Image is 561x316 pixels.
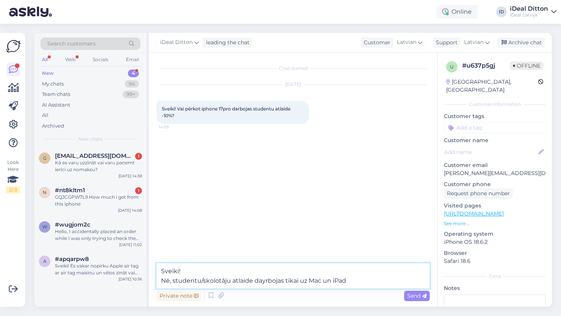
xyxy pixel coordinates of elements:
div: New [42,70,54,77]
span: Send [407,292,427,299]
span: n [43,190,47,195]
input: Add name [444,148,537,156]
span: u [450,64,454,70]
div: Request phone number [444,188,513,199]
p: [PERSON_NAME][EMAIL_ADDRESS][DOMAIN_NAME] [444,169,546,177]
span: a [43,258,47,264]
span: w [42,224,47,230]
p: Customer tags [444,112,546,120]
div: Team chats [42,91,70,98]
div: All [42,112,48,119]
p: Browser [444,249,546,257]
div: AI Assistant [42,101,70,109]
div: Private note [156,291,202,301]
div: [DATE] 11:02 [119,242,142,248]
div: Online [436,5,478,19]
p: Safari 18.6 [444,257,546,265]
div: [GEOGRAPHIC_DATA], [GEOGRAPHIC_DATA] [446,78,538,94]
div: Sveiki! Es vakar nopirku Apple air tag ar air tag maisiņu un vēlos zināt vai varu atdot, nav atta... [55,263,142,276]
img: Askly Logo [6,39,21,53]
span: g [43,155,47,161]
div: 94 [125,80,139,88]
textarea: Sveiki! Nē, studentu/skolotāju atlaide dayrbojas tikai uz Mac un iPad [156,263,430,288]
span: Search customers [47,40,96,48]
span: New chats [78,136,103,143]
span: Offline [510,62,543,70]
span: Latvian [464,38,484,47]
div: 2 / 3 [6,186,20,193]
div: leading the chat [203,39,250,47]
div: [DATE] 14:38 [118,173,142,179]
div: Archive chat [497,37,545,48]
span: #apqarpw8 [55,256,89,263]
div: ID [496,6,507,17]
div: 4 [128,70,139,77]
div: Web [64,55,77,65]
div: Customer information [444,101,546,108]
p: Customer phone [444,180,546,188]
span: Latvian [397,38,416,47]
p: Notes [444,284,546,292]
div: Socials [91,55,110,65]
span: glorija237@gmail.com [55,152,134,159]
span: Sveiki! Vai pērkot iphone 17pro darbojas studentu atlaide -10%? [162,106,292,118]
div: GQJCGPW7L9 How much i get from this iphone [55,194,142,207]
div: Kā es varu uzzināt vai varu paņemt ierīci uz nomaksu? [55,159,142,173]
div: 1 [135,187,142,194]
span: #nt8kltm1 [55,187,85,194]
div: Support [433,39,458,47]
div: Archived [42,122,64,130]
p: iPhone OS 18.6.2 [444,238,546,246]
div: Look Here [6,159,20,193]
div: iDeal Ditton [510,6,548,12]
p: Visited pages [444,202,546,210]
div: All [40,55,49,65]
p: See more ... [444,220,546,227]
div: 99+ [123,91,139,98]
div: Chat started [156,65,430,72]
div: 1 [135,153,142,160]
a: [URL][DOMAIN_NAME] [444,210,504,217]
input: Add a tag [444,122,546,133]
p: Customer email [444,161,546,169]
div: # u637p5gj [462,61,510,70]
div: [DATE] [156,81,430,88]
div: Customer [361,39,390,47]
span: 14:09 [159,124,187,130]
div: Extra [444,273,546,280]
a: iDeal DittoniDeal Latvija [510,6,556,18]
div: [DATE] 10:36 [118,276,142,282]
div: [DATE] 14:08 [118,207,142,213]
div: Hello, I accidentally placed an order while I was only trying to check the delivery date. Could y... [55,228,142,242]
p: Customer name [444,136,546,144]
div: My chats [42,80,64,88]
p: Operating system [444,230,546,238]
div: Email [124,55,140,65]
span: #wugjom2c [55,221,90,228]
div: iDeal Latvija [510,12,548,18]
span: iDeal Ditton [160,38,193,47]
